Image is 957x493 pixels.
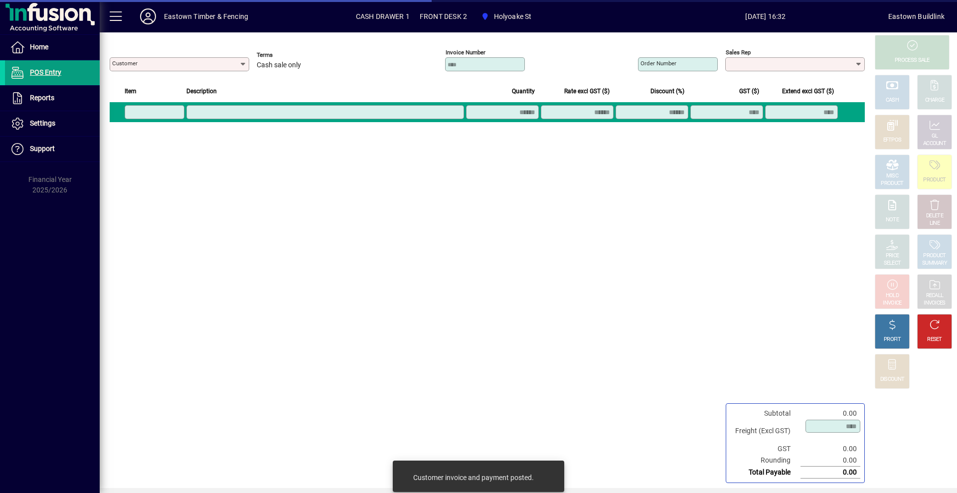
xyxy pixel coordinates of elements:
td: 0.00 [800,408,860,419]
span: Reports [30,94,54,102]
span: Rate excl GST ($) [564,86,610,97]
div: Eastown Buildlink [888,8,945,24]
span: GST ($) [739,86,759,97]
button: Profile [132,7,164,25]
div: PRODUCT [923,252,946,260]
div: PRODUCT [881,180,903,187]
mat-label: Customer [112,60,138,67]
div: INVOICES [924,300,945,307]
div: GL [932,133,938,140]
mat-label: Sales rep [726,49,751,56]
div: MISC [886,172,898,180]
span: CASH DRAWER 1 [356,8,410,24]
span: Quantity [512,86,535,97]
a: Reports [5,86,100,111]
div: CASH [886,97,899,104]
div: DISCOUNT [880,376,904,383]
span: Extend excl GST ($) [782,86,834,97]
div: Eastown Timber & Fencing [164,8,248,24]
span: Holyoake St [494,8,532,24]
div: RESET [927,336,942,343]
td: Freight (Excl GST) [730,419,800,443]
td: 0.00 [800,443,860,455]
div: PRICE [886,252,899,260]
div: PRODUCT [923,176,946,184]
span: FRONT DESK 2 [420,8,467,24]
span: [DATE] 16:32 [643,8,888,24]
td: Total Payable [730,467,800,479]
a: Settings [5,111,100,136]
span: Item [125,86,137,97]
a: Support [5,137,100,162]
td: Subtotal [730,408,800,419]
span: Home [30,43,48,51]
div: HOLD [886,292,899,300]
div: RECALL [926,292,944,300]
div: CHARGE [925,97,945,104]
mat-label: Order number [640,60,676,67]
td: 0.00 [800,455,860,467]
div: PROCESS SALE [895,57,930,64]
div: INVOICE [883,300,901,307]
mat-label: Invoice number [446,49,485,56]
div: SUMMARY [922,260,947,267]
span: Cash sale only [257,61,301,69]
div: NOTE [886,216,899,224]
span: Terms [257,52,317,58]
div: DELETE [926,212,943,220]
div: EFTPOS [883,137,902,144]
div: SELECT [884,260,901,267]
div: PROFIT [884,336,901,343]
div: ACCOUNT [923,140,946,148]
div: LINE [930,220,940,227]
span: Holyoake St [477,7,535,25]
span: Support [30,145,55,153]
td: Rounding [730,455,800,467]
td: 0.00 [800,467,860,479]
span: POS Entry [30,68,61,76]
div: Customer invoice and payment posted. [413,473,534,483]
span: Discount (%) [650,86,684,97]
a: Home [5,35,100,60]
td: GST [730,443,800,455]
span: Description [186,86,217,97]
span: Settings [30,119,55,127]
